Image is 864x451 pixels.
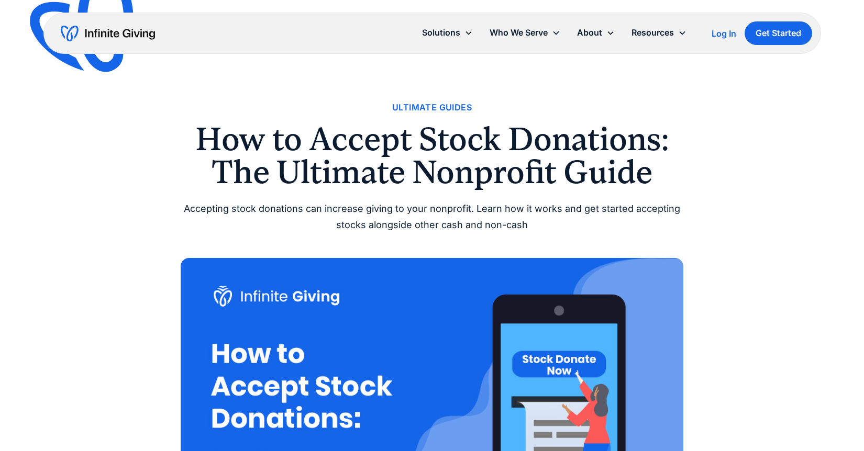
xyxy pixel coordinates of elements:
div: Who We Serve [481,21,569,44]
div: Accepting stock donations can increase giving to your nonprofit. Learn how it works and get start... [181,201,683,233]
a: Ultimate Guides [392,100,472,115]
div: Log In [712,29,736,38]
a: Log In [712,27,736,40]
div: About [577,26,602,40]
div: Resources [623,21,695,44]
div: Solutions [414,21,481,44]
div: Who We Serve [490,26,548,40]
div: Solutions [422,26,460,40]
div: Resources [632,26,674,40]
a: Get Started [745,21,812,45]
h1: How to Accept Stock Donations: The Ultimate Nonprofit Guide [181,123,683,188]
a: home [61,25,155,42]
div: About [569,21,623,44]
